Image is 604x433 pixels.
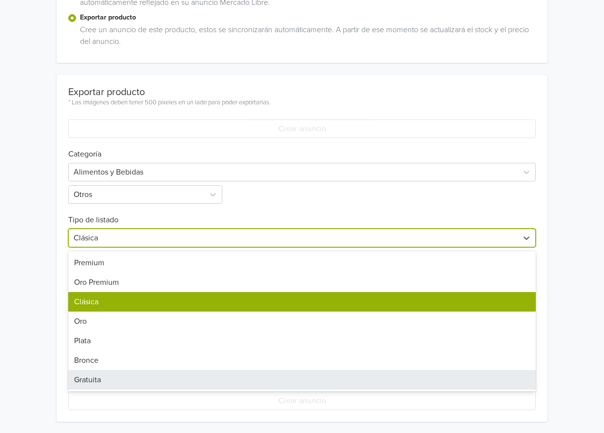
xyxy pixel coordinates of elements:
h6: Categoría [68,138,536,159]
div: Cree un anuncio de este producto, estos se sincronizarán automáticamente. A partir de ese momento... [76,24,536,51]
div: Plata [68,331,536,351]
button: Crear anuncio [68,119,536,138]
button: Crear anuncio [68,392,536,410]
label: Exportar producto [80,12,536,23]
div: Oro Premium [68,273,536,292]
div: Bronce [68,351,536,370]
div: Clásica [68,292,536,312]
div: Oro [68,312,536,331]
div: * Las imágenes deben tener 500 píxeles en un lado para poder exportarlas. [68,98,271,108]
div: Premium [68,253,536,273]
div: Exportar producto [68,86,271,98]
div: Gratuita [68,370,536,390]
h6: Tipo de listado [68,204,536,225]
